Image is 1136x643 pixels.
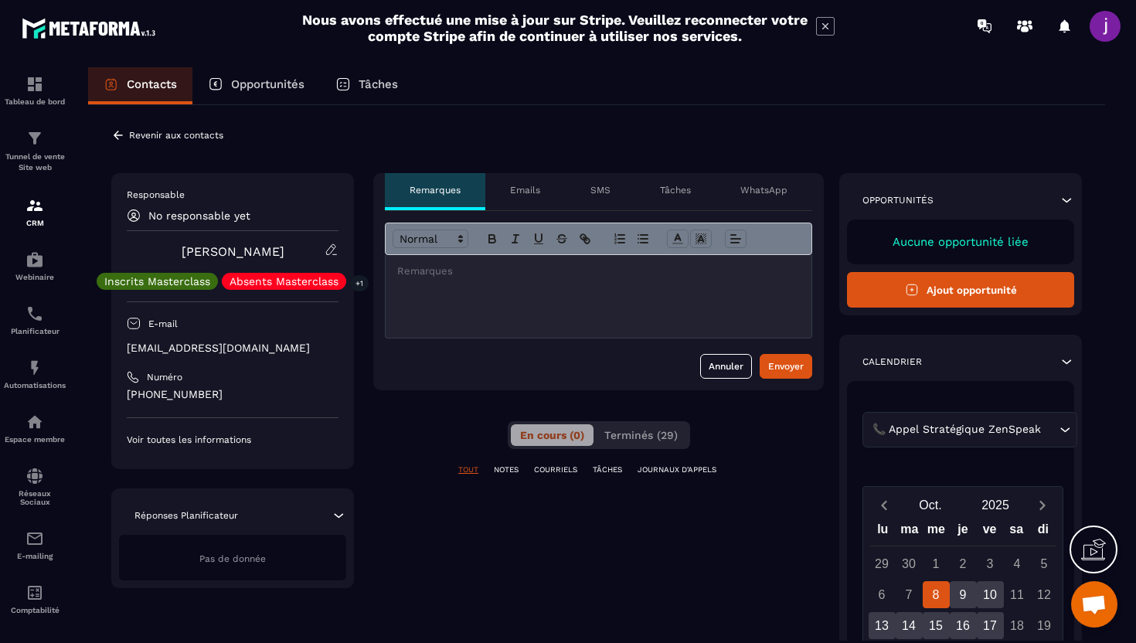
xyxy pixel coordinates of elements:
div: 12 [1031,581,1058,608]
a: automationsautomationsEspace membre [4,401,66,455]
p: Emails [510,184,540,196]
div: 18 [1004,612,1031,639]
p: Remarques [410,184,461,196]
p: Responsable [127,189,338,201]
div: 2 [950,550,977,577]
div: 5 [1031,550,1058,577]
a: formationformationTableau de bord [4,63,66,117]
div: 10 [977,581,1004,608]
h2: Nous avons effectué une mise à jour sur Stripe. Veuillez reconnecter votre compte Stripe afin de ... [301,12,808,44]
p: Absents Masterclass [230,276,338,287]
p: Opportunités [231,77,304,91]
div: 11 [1004,581,1031,608]
div: 9 [950,581,977,608]
p: Inscrits Masterclass [104,276,210,287]
div: 6 [869,581,896,608]
img: formation [26,75,44,94]
img: automations [26,413,44,431]
div: Ouvrir le chat [1071,581,1117,628]
a: formationformationTunnel de vente Site web [4,117,66,185]
span: En cours (0) [520,429,584,441]
div: 4 [1004,550,1031,577]
p: [EMAIL_ADDRESS][DOMAIN_NAME] [127,341,338,356]
p: Espace membre [4,435,66,444]
a: formationformationCRM [4,185,66,239]
div: Search for option [862,412,1077,447]
p: E-mail [148,318,178,330]
div: 7 [896,581,923,608]
p: JOURNAUX D'APPELS [638,464,716,475]
p: Réseaux Sociaux [4,489,66,506]
p: Réponses Planificateur [134,509,238,522]
div: ma [896,519,923,546]
div: je [950,519,977,546]
img: formation [26,196,44,215]
p: TOUT [458,464,478,475]
a: Opportunités [192,67,320,104]
p: SMS [590,184,611,196]
a: Tâches [320,67,413,104]
p: Calendrier [862,356,922,368]
div: 29 [869,550,896,577]
img: accountant [26,583,44,602]
p: Revenir aux contacts [129,130,223,141]
div: 1 [923,550,950,577]
button: Open years overlay [963,492,1028,519]
button: Ajout opportunité [847,272,1074,308]
div: 16 [950,612,977,639]
div: sa [1003,519,1030,546]
p: TÂCHES [593,464,622,475]
a: accountantaccountantComptabilité [4,572,66,626]
a: emailemailE-mailing [4,518,66,572]
img: scheduler [26,304,44,323]
p: Aucune opportunité liée [862,235,1059,249]
p: Tunnel de vente Site web [4,151,66,173]
p: Planificateur [4,327,66,335]
button: Previous month [869,495,898,515]
div: 8 [923,581,950,608]
img: email [26,529,44,548]
button: Terminés (29) [595,424,687,446]
div: 15 [923,612,950,639]
p: Automatisations [4,381,66,390]
button: En cours (0) [511,424,594,446]
a: Contacts [88,67,192,104]
p: WhatsApp [740,184,787,196]
img: formation [26,129,44,148]
div: ve [976,519,1003,546]
button: Open months overlay [898,492,963,519]
img: logo [22,14,161,43]
img: social-network [26,467,44,485]
div: 3 [977,550,1004,577]
button: Annuler [700,354,752,379]
p: Contacts [127,77,177,91]
div: 13 [869,612,896,639]
p: E-mailing [4,552,66,560]
div: Envoyer [768,359,804,374]
a: automationsautomationsWebinaire [4,239,66,293]
button: Envoyer [760,354,812,379]
div: 14 [896,612,923,639]
p: Comptabilité [4,606,66,614]
p: No responsable yet [148,209,250,222]
p: Voir toutes les informations [127,434,338,446]
img: automations [26,359,44,377]
p: Opportunités [862,194,934,206]
a: social-networksocial-networkRéseaux Sociaux [4,455,66,518]
a: automationsautomationsAutomatisations [4,347,66,401]
span: Pas de donnée [199,553,266,564]
p: COURRIELS [534,464,577,475]
div: di [1029,519,1056,546]
p: Tâches [660,184,691,196]
div: 30 [896,550,923,577]
div: lu [869,519,896,546]
span: Terminés (29) [604,429,678,441]
p: NOTES [494,464,519,475]
a: schedulerschedulerPlanificateur [4,293,66,347]
div: 17 [977,612,1004,639]
p: Numéro [147,371,182,383]
span: 📞 Appel Stratégique ZenSpeak [869,421,1044,438]
div: 19 [1031,612,1058,639]
input: Search for option [1044,421,1056,438]
p: +1 [350,275,369,291]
